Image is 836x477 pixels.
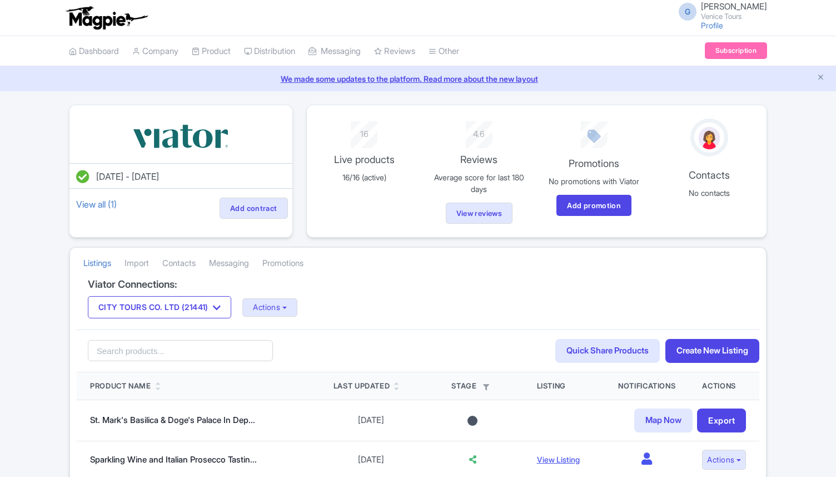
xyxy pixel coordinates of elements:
[131,119,231,154] img: vbqrramwp3xkpi4ekcjz.svg
[543,156,645,171] p: Promotions
[679,3,696,21] span: G
[209,248,249,279] a: Messaging
[543,175,645,187] p: No promotions with Viator
[74,196,119,212] a: View all (1)
[220,198,288,219] a: Add contract
[242,298,297,317] button: Actions
[429,36,459,67] a: Other
[162,248,196,279] a: Contacts
[428,121,530,141] div: 4.6
[817,72,825,85] button: Close announcement
[672,2,767,20] a: G [PERSON_NAME] Venice Tours
[701,13,767,20] small: Venice Tours
[701,21,723,30] a: Profile
[69,36,119,67] a: Dashboard
[244,36,295,67] a: Distribution
[428,171,530,195] p: Average score for last 180 days
[88,279,748,290] h4: Viator Connections:
[696,125,722,151] img: avatar_key_member-9c1dde93af8b07d7383eb8b5fb890c87.png
[308,36,361,67] a: Messaging
[446,203,513,224] a: View reviews
[556,195,631,216] a: Add promotion
[192,36,231,67] a: Product
[88,296,231,318] button: CITY TOURS CO. LTD (21441)
[63,6,150,30] img: logo-ab69f6fb50320c5b225c76a69d11143b.png
[125,248,149,279] a: Import
[428,152,530,167] p: Reviews
[313,171,415,183] p: 16/16 (active)
[83,248,111,279] a: Listings
[658,187,760,199] p: No contacts
[313,121,415,141] div: 16
[7,73,829,85] a: We made some updates to the platform. Read more about the new layout
[96,171,159,182] span: [DATE] - [DATE]
[705,42,767,59] a: Subscription
[313,152,415,167] p: Live products
[132,36,178,67] a: Company
[658,168,760,183] p: Contacts
[701,1,767,12] span: [PERSON_NAME]
[374,36,415,67] a: Reviews
[262,248,303,279] a: Promotions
